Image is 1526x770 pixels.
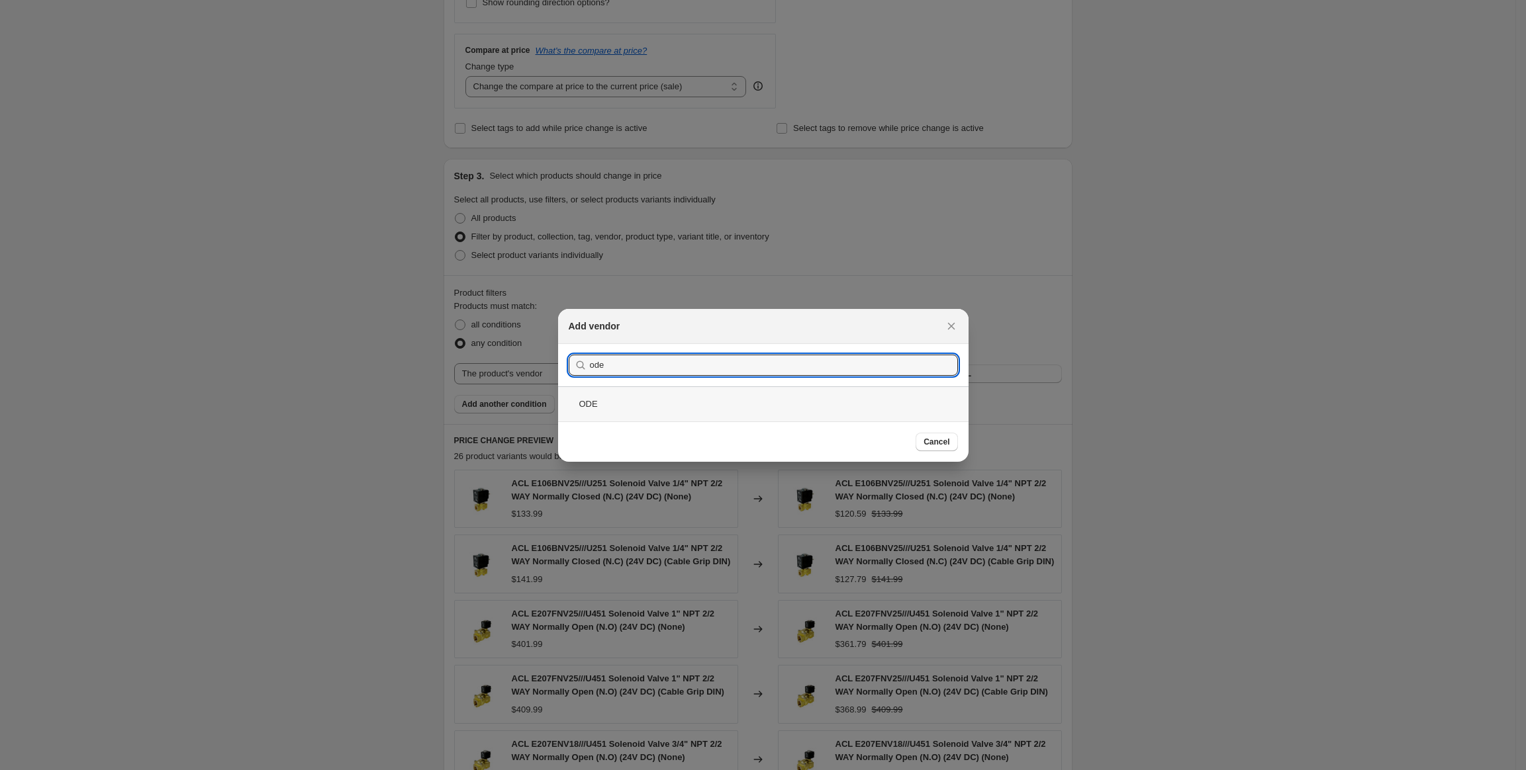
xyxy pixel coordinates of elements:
input: Search vendors [590,355,958,376]
span: Cancel [924,437,949,447]
button: Close [942,317,961,335]
button: Cancel [916,433,957,451]
h2: Add vendor [569,320,620,333]
div: ODE [558,386,969,421]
